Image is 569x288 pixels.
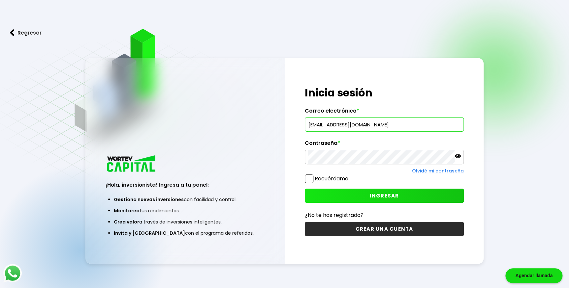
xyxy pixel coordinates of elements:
[114,205,256,216] li: tus rendimientos.
[106,181,265,189] h3: ¡Hola, inversionista! Ingresa a tu panel:
[114,219,139,225] span: Crea valor
[114,216,256,227] li: a través de inversiones inteligentes.
[114,207,140,214] span: Monitorea
[305,211,464,219] p: ¿No te has registrado?
[505,268,562,283] div: Agendar llamada
[3,264,22,282] img: logos_whatsapp-icon.242b2217.svg
[305,108,464,118] label: Correo electrónico
[305,140,464,150] label: Contraseña
[369,192,399,199] span: INGRESAR
[305,189,464,203] button: INGRESAR
[305,211,464,236] a: ¿No te has registrado?CREAR UNA CUENTA
[10,29,15,36] img: flecha izquierda
[106,154,158,174] img: logo_wortev_capital
[305,222,464,236] button: CREAR UNA CUENTA
[315,175,348,182] label: Recuérdame
[305,85,464,101] h1: Inicia sesión
[114,227,256,239] li: con el programa de referidos.
[308,118,461,131] input: hola@wortev.capital
[114,230,185,236] span: Invita y [GEOGRAPHIC_DATA]
[114,196,184,203] span: Gestiona nuevas inversiones
[412,168,464,174] a: Olvidé mi contraseña
[114,194,256,205] li: con facilidad y control.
